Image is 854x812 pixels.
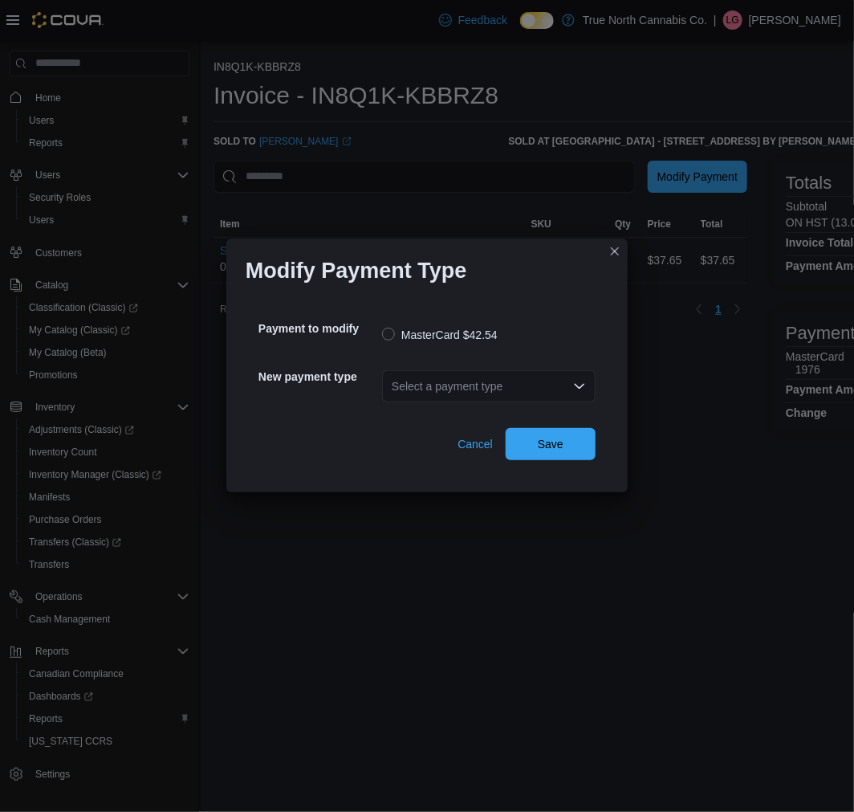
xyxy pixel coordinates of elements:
[392,377,393,396] input: Accessible screen reader label
[605,242,624,261] button: Closes this modal window
[458,436,493,452] span: Cancel
[246,258,467,284] h1: Modify Payment Type
[573,380,586,393] button: Open list of options
[258,312,379,345] h5: Payment to modify
[506,428,596,460] button: Save
[258,361,379,393] h5: New payment type
[451,428,499,460] button: Cancel
[382,325,498,345] label: MasterCard $42.54
[538,436,563,452] span: Save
